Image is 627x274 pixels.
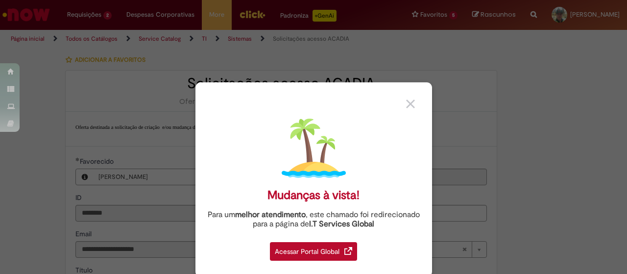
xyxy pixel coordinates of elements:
img: close_button_grey.png [406,100,415,108]
div: Acessar Portal Global [270,242,357,261]
img: island.png [282,116,346,180]
a: I.T Services Global [309,214,374,229]
img: redirect_link.png [344,247,352,255]
a: Acessar Portal Global [270,237,357,261]
div: Para um , este chamado foi redirecionado para a página de [203,210,425,229]
strong: melhor atendimento [235,210,306,220]
div: Mudanças à vista! [267,188,360,202]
